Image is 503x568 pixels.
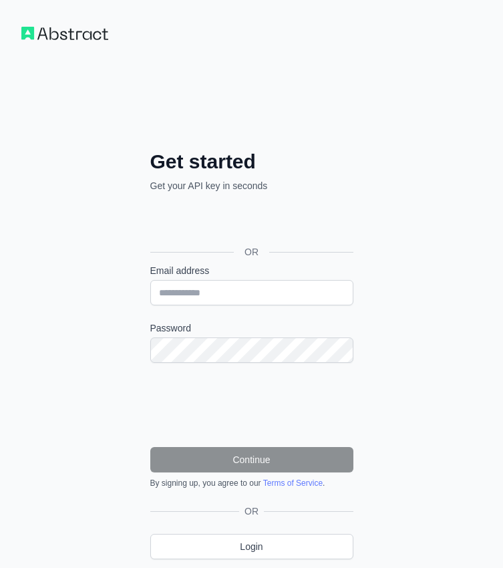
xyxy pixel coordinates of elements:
[150,264,353,277] label: Email address
[150,321,353,335] label: Password
[144,207,357,237] iframe: Bouton "Se connecter avec Google"
[21,27,108,40] img: Workflow
[239,505,264,518] span: OR
[150,478,353,488] div: By signing up, you agree to our .
[150,150,353,174] h2: Get started
[150,447,353,472] button: Continue
[263,478,323,488] a: Terms of Service
[234,245,269,259] span: OR
[150,534,353,559] a: Login
[150,379,353,431] iframe: reCAPTCHA
[150,179,353,192] p: Get your API key in seconds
